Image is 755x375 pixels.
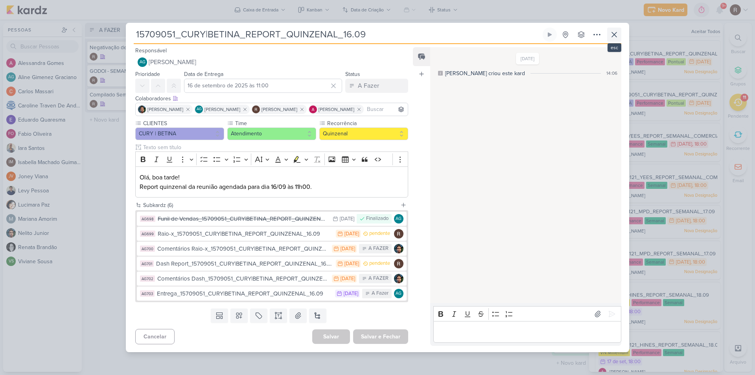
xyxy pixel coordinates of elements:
[341,246,355,251] div: [DATE]
[234,119,316,127] label: Time
[344,291,358,296] div: [DATE]
[140,260,154,267] div: AG701
[158,214,329,224] div: Funil de Vendas_15709051_CURY|BETINA_REPORT_QUINZENAL_16.09
[140,173,404,192] p: Olá, boa tarde! Report quinzenal da reunião agendada para dia 16/09 às 11h00.
[394,244,403,253] img: Nelito Junior
[184,79,342,93] input: Select a date
[340,216,354,222] div: [DATE]
[137,257,407,271] button: AG701 Dash Report_15709051_CURY|BETINA_REPORT_QUINZENAL_16.09 [DATE] pendente
[358,81,379,91] div: A Fazer
[140,246,155,252] div: AG700
[135,329,175,344] button: Cancelar
[344,231,359,236] div: [DATE]
[135,166,408,198] div: Editor editing area: main
[142,119,224,127] label: CLIENTES
[345,79,408,93] button: A Fazer
[547,31,553,38] div: Ligar relógio
[433,306,621,321] div: Editor toolbar
[157,289,331,298] div: Entrega_15709051_CURY|BETINA_REPORT_QUINZENAL_16.09
[140,275,155,282] div: AG702
[396,217,401,221] p: AG
[608,43,621,52] div: esc
[140,216,155,222] div: AG698
[394,274,403,283] img: Nelito Junior
[149,57,196,67] span: [PERSON_NAME]
[319,127,408,140] button: Quinzenal
[137,212,407,226] button: AG698 Funil de Vendas_15709051_CURY|BETINA_REPORT_QUINZENAL_16.09 [DATE] Finalizado AG
[319,106,354,113] span: [PERSON_NAME]
[135,47,167,54] label: Responsável
[366,215,389,223] div: Finalizado
[140,231,155,237] div: AG699
[137,242,407,256] button: AG700 Comentários Raio-x_15709051_CURY|BETINA_REPORT_QUINZENAL_16.09 [DATE] A FAZER
[396,292,401,296] p: AG
[197,107,202,111] p: AG
[368,245,389,253] div: A FAZER
[365,105,406,114] input: Buscar
[394,214,403,224] div: Aline Gimenez Graciano
[445,69,525,78] div: [PERSON_NAME] criou este kard
[137,286,407,301] button: AG703 Entrega_15709051_CURY|BETINA_REPORT_QUINZENAL_16.09 [DATE] A Fazer AG
[394,259,403,268] img: Rafael Dornelles
[261,106,297,113] span: [PERSON_NAME]
[135,151,408,167] div: Editor toolbar
[394,289,403,298] div: Aline Gimenez Graciano
[309,105,317,113] img: Alessandra Gomes
[138,105,146,113] img: Nelito Junior
[143,201,397,209] div: Subkardz (6)
[137,227,407,241] button: AG699 Raio-x_15709051_CURY|BETINA_REPORT_QUINZENAL_16.09 [DATE] pendente
[227,127,316,140] button: Atendimento
[134,28,541,42] input: Kard Sem Título
[433,321,621,343] div: Editor editing area: main
[140,290,155,297] div: AG703
[140,60,145,65] p: AG
[135,71,160,78] label: Prioridade
[137,272,407,286] button: AG702 Comentários Dash_15709051_CURY|BETINA_REPORT_QUINZENAL_16.09 [DATE] A FAZER
[252,105,260,113] img: Rafael Dornelles
[184,71,223,78] label: Data de Entrega
[142,143,408,151] input: Texto sem título
[345,71,360,78] label: Status
[157,244,328,253] div: Comentários Raio-x_15709051_CURY|BETINA_REPORT_QUINZENAL_16.09
[157,274,328,283] div: Comentários Dash_15709051_CURY|BETINA_REPORT_QUINZENAL_16.09
[344,261,359,266] div: [DATE]
[156,259,332,268] div: Dash Report_15709051_CURY|BETINA_REPORT_QUINZENAL_16.09
[195,105,203,113] div: Aline Gimenez Graciano
[138,57,147,67] div: Aline Gimenez Graciano
[368,275,389,283] div: A FAZER
[135,55,408,69] button: AG [PERSON_NAME]
[204,106,240,113] span: [PERSON_NAME]
[606,70,617,77] div: 14:06
[135,127,224,140] button: CURY | BETINA
[341,276,355,281] div: [DATE]
[135,94,408,103] div: Colaboradores
[147,106,183,113] span: [PERSON_NAME]
[326,119,408,127] label: Recorrência
[158,229,332,238] div: Raio-x_15709051_CURY|BETINA_REPORT_QUINZENAL_16.09
[372,290,389,297] div: A Fazer
[394,229,403,238] img: Rafael Dornelles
